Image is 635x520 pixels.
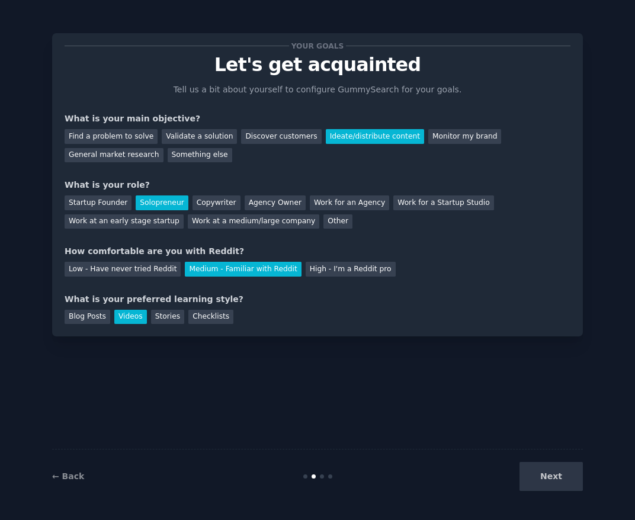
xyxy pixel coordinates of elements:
div: Find a problem to solve [65,129,158,144]
div: Solopreneur [136,195,188,210]
div: General market research [65,148,163,163]
div: Something else [168,148,232,163]
div: Videos [114,310,147,325]
div: Low - Have never tried Reddit [65,262,181,277]
a: ← Back [52,471,84,481]
div: Agency Owner [245,195,306,210]
div: Ideate/distribute content [326,129,424,144]
div: Work for a Startup Studio [393,195,493,210]
div: Monitor my brand [428,129,501,144]
span: Your goals [289,40,346,52]
p: Let's get acquainted [65,54,570,75]
div: Medium - Familiar with Reddit [185,262,301,277]
div: What is your main objective? [65,113,570,125]
div: Blog Posts [65,310,110,325]
div: How comfortable are you with Reddit? [65,245,570,258]
div: Work at a medium/large company [188,214,319,229]
div: Startup Founder [65,195,132,210]
div: Work at an early stage startup [65,214,184,229]
div: What is your role? [65,179,570,191]
div: High - I'm a Reddit pro [306,262,396,277]
div: Other [323,214,352,229]
div: Checklists [188,310,233,325]
div: Copywriter [193,195,240,210]
div: Work for an Agency [310,195,389,210]
p: Tell us a bit about yourself to configure GummySearch for your goals. [168,84,467,96]
div: Validate a solution [162,129,237,144]
div: Stories [151,310,184,325]
div: What is your preferred learning style? [65,293,570,306]
div: Discover customers [241,129,321,144]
